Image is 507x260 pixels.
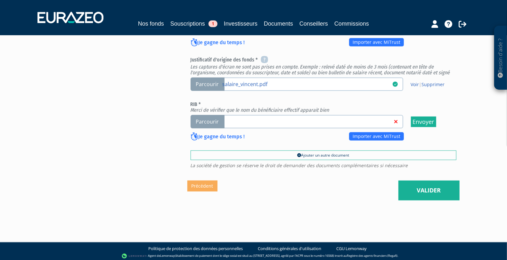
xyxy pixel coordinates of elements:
a: salaire_vincent.pdf [223,81,393,87]
span: La société de gestion se réserve le droit de demander des documents complémentaires si nécessaire [191,163,456,168]
a: Précédent [187,181,217,191]
a: Supprimer [422,81,445,87]
h6: Justificatif d'origine des fonds * [191,56,456,75]
span: 1 [209,20,217,27]
a: Lemonway [160,254,175,258]
p: Je gagne du temps ! [191,133,245,141]
a: Commissions [334,19,369,28]
a: Voir [411,81,419,87]
em: Les captures d'écran ne sont pas prises en compte. Exemple : relevé daté de moins de 3 mois (cont... [191,64,450,76]
img: logo-lemonway.png [122,253,146,259]
a: Nos fonds [138,19,164,29]
a: Importer avec MiTrust [349,38,404,46]
input: Envoyer [411,117,436,127]
a: Conditions générales d'utilisation [258,246,321,252]
a: Ajouter un autre document [191,150,456,160]
a: Valider [398,181,460,200]
span: Parcourir [191,77,225,91]
a: Documents [264,19,293,28]
p: Besoin d'aide ? [497,29,504,87]
a: Investisseurs [224,19,258,28]
span: | [411,81,445,88]
i: 28/08/2025 13:28 [393,82,398,87]
a: Politique de protection des données personnelles [148,246,243,252]
h6: RIB * [191,102,456,113]
a: Registre des agents financiers (Regafi) [347,254,397,258]
a: CGU Lemonway [336,246,367,252]
a: Souscriptions1 [170,19,217,28]
div: - Agent de (établissement de paiement dont le siège social est situé au [STREET_ADDRESS], agréé p... [6,253,501,259]
em: Merci de vérifier que le nom du bénéficiaire effectif apparait bien [191,107,329,113]
p: Je gagne du temps ! [191,39,245,47]
a: Conseillers [299,19,328,28]
img: 1732889491-logotype_eurazeo_blanc_rvb.png [37,12,103,23]
a: Importer avec MiTrust [349,132,404,141]
span: Parcourir [191,115,225,129]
